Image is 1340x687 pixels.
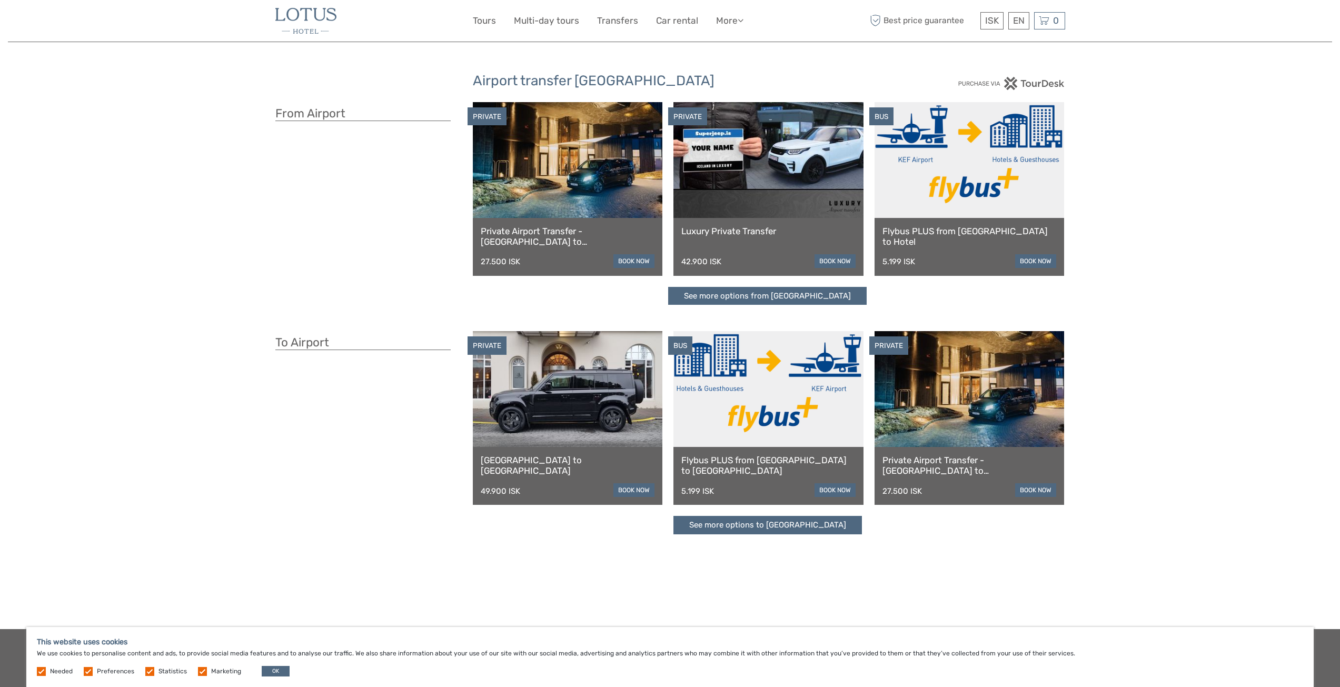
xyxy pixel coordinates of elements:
[26,627,1314,687] div: We use cookies to personalise content and ads, to provide social media features and to analyse ou...
[275,106,451,121] h3: From Airport
[613,254,654,268] a: book now
[37,638,1303,646] h5: This website uses cookies
[882,257,915,266] div: 5.199 ISK
[121,16,134,29] button: Open LiveChat chat widget
[985,15,999,26] span: ISK
[681,455,856,476] a: Flybus PLUS from [GEOGRAPHIC_DATA] to [GEOGRAPHIC_DATA]
[1008,12,1029,29] div: EN
[481,455,655,476] a: [GEOGRAPHIC_DATA] to [GEOGRAPHIC_DATA]
[1015,483,1056,497] a: book now
[869,107,894,126] div: BUS
[613,483,654,497] a: book now
[958,77,1065,90] img: PurchaseViaTourDesk.png
[716,13,743,28] a: More
[50,667,73,676] label: Needed
[275,335,451,350] h3: To Airport
[681,257,721,266] div: 42.900 ISK
[668,107,707,126] div: PRIVATE
[15,18,119,27] p: We're away right now. Please check back later!
[262,666,290,676] button: OK
[158,667,187,676] label: Statistics
[211,667,241,676] label: Marketing
[473,73,868,89] h2: Airport transfer [GEOGRAPHIC_DATA]
[815,483,856,497] a: book now
[597,13,638,28] a: Transfers
[514,13,579,28] a: Multi-day tours
[656,13,698,28] a: Car rental
[681,486,714,496] div: 5.199 ISK
[481,257,520,266] div: 27.500 ISK
[97,667,134,676] label: Preferences
[668,336,692,355] div: BUS
[468,107,507,126] div: PRIVATE
[275,8,336,34] img: 40-5dc62ba0-bbfb-450f-bd65-f0e2175b1aef_logo_small.jpg
[869,336,908,355] div: PRIVATE
[815,254,856,268] a: book now
[882,455,1057,476] a: Private Airport Transfer - [GEOGRAPHIC_DATA] to [GEOGRAPHIC_DATA]
[1051,15,1060,26] span: 0
[673,516,862,534] a: See more options to [GEOGRAPHIC_DATA]
[868,12,978,29] span: Best price guarantee
[882,486,922,496] div: 27.500 ISK
[668,287,867,305] a: See more options from [GEOGRAPHIC_DATA]
[681,226,856,236] a: Luxury Private Transfer
[882,226,1057,247] a: Flybus PLUS from [GEOGRAPHIC_DATA] to Hotel
[473,13,496,28] a: Tours
[481,226,655,247] a: Private Airport Transfer - [GEOGRAPHIC_DATA] to [GEOGRAPHIC_DATA]
[1015,254,1056,268] a: book now
[468,336,507,355] div: PRIVATE
[481,486,520,496] div: 49.900 ISK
